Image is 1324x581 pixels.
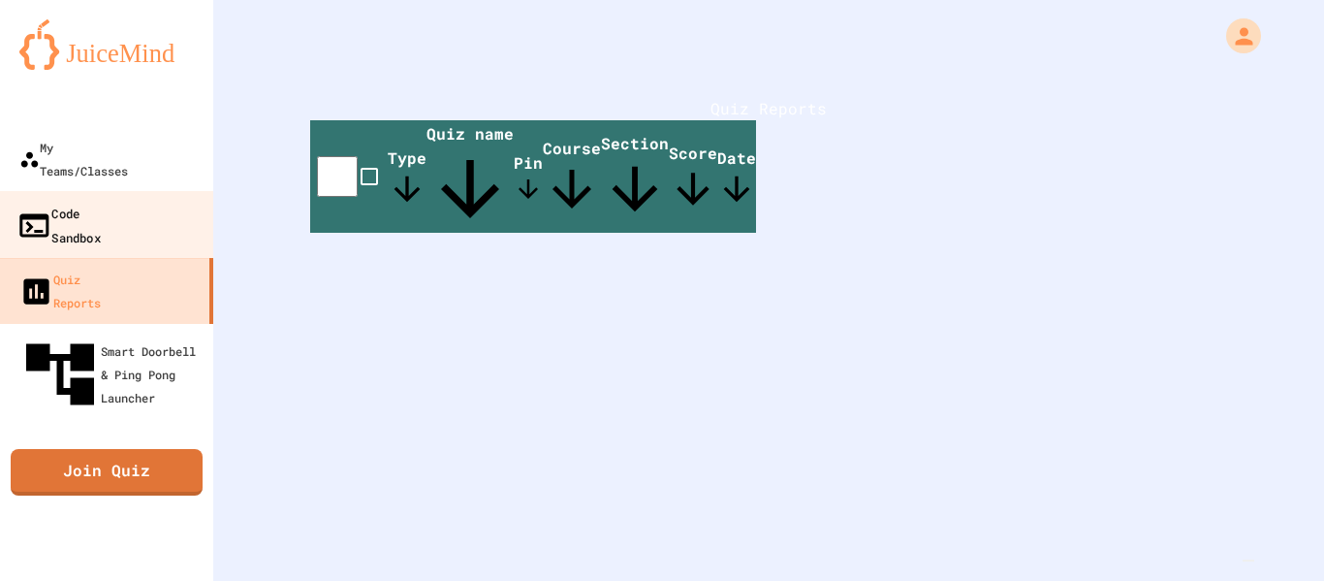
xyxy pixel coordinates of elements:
input: select all desserts [317,156,358,197]
img: logo-orange.svg [19,19,194,70]
div: Smart Doorbell & Ping Pong Launcher [19,334,205,415]
div: Quiz Reports [19,268,101,314]
span: Pin [514,152,543,204]
div: My Account [1206,14,1266,58]
span: Score [669,143,717,213]
div: My Teams/Classes [19,136,128,182]
span: Quiz name [426,123,514,233]
span: Date [717,147,756,209]
span: Section [601,133,669,223]
h1: Quiz Reports [310,97,1227,120]
iframe: chat widget [1243,503,1305,562]
span: Course [543,138,601,218]
span: Type [388,147,426,209]
a: Join Quiz [11,449,203,496]
div: Code Sandbox [16,201,101,248]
